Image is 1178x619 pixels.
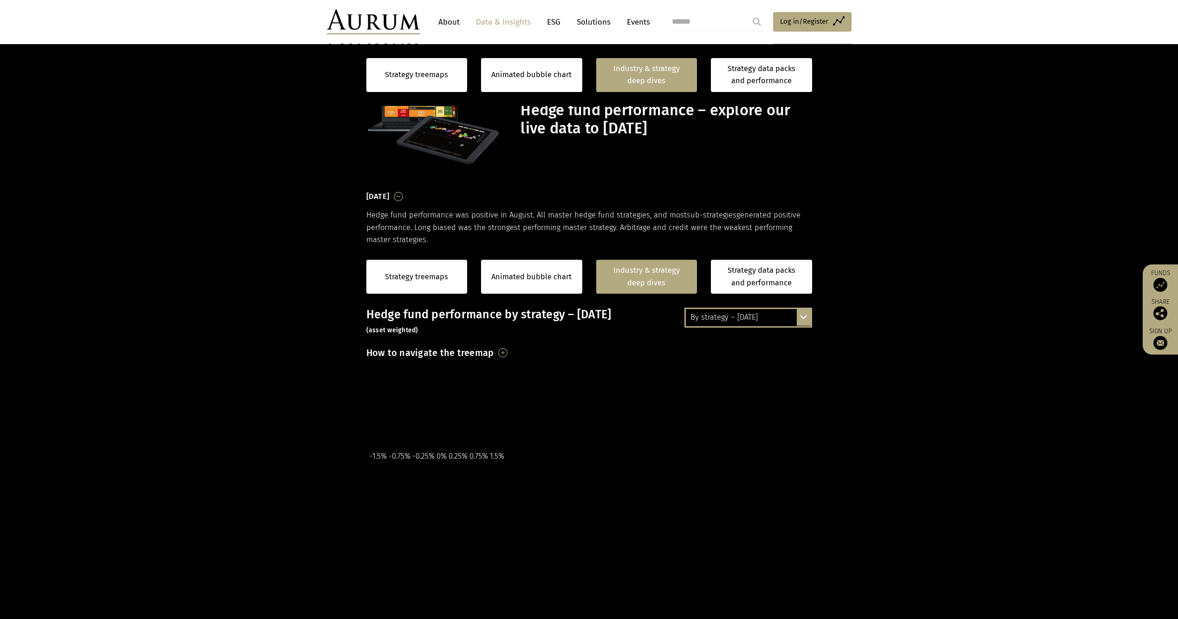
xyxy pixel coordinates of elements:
a: ESG [542,13,565,31]
p: Hedge fund performance was positive in August. All master hedge fund strategies, and most generat... [366,209,812,246]
div: Share [1147,299,1173,320]
img: Share this post [1153,306,1167,320]
a: Strategy data packs and performance [711,58,812,92]
img: Sign up to our newsletter [1153,336,1167,350]
a: Industry & strategy deep dives [596,260,697,294]
h3: [DATE] [366,190,390,204]
h3: How to navigate the treemap [366,345,494,361]
small: (asset weighted) [366,326,418,334]
a: Log in/Register [773,12,852,32]
a: Events [622,13,650,31]
a: Funds [1147,269,1173,292]
input: Submit [748,13,766,31]
h3: Hedge fund performance by strategy – [DATE] [366,308,812,336]
img: Access Funds [1153,278,1167,292]
a: Sign up [1147,327,1173,350]
a: Data & Insights [471,13,535,31]
span: Log in/Register [780,16,828,27]
a: Animated bubble chart [491,69,572,81]
a: Industry & strategy deep dives [596,58,697,92]
div: By strategy – [DATE] [686,309,811,326]
a: Strategy treemaps [385,271,448,283]
img: Aurum [327,9,420,34]
span: sub-strategies [687,211,736,219]
h1: Hedge fund performance – explore our live data to [DATE] [521,101,809,138]
a: Solutions [572,13,615,31]
a: Strategy treemaps [385,69,448,81]
a: Strategy data packs and performance [711,260,812,294]
a: About [434,13,464,31]
a: Animated bubble chart [491,271,572,283]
